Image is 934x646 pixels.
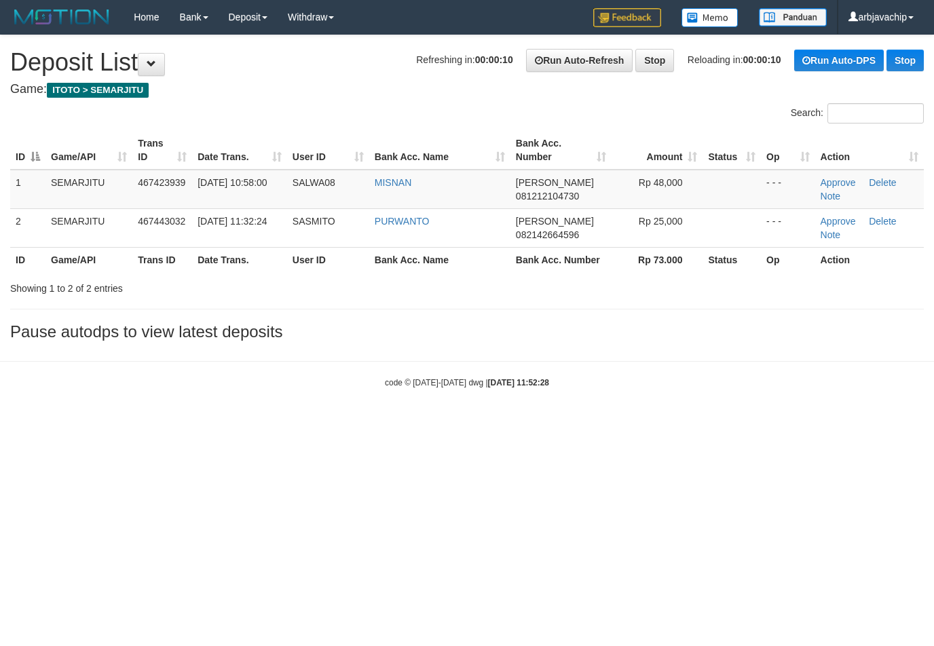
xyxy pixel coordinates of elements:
strong: 00:00:10 [743,54,781,65]
th: Bank Acc. Name [369,247,510,272]
span: Rp 25,000 [639,216,683,227]
span: 467443032 [138,216,185,227]
th: ID [10,247,45,272]
th: Status: activate to sort column ascending [703,131,761,170]
img: panduan.png [759,8,827,26]
th: Game/API: activate to sort column ascending [45,131,132,170]
span: ITOTO > SEMARJITU [47,83,149,98]
th: Op [761,247,815,272]
a: Approve [821,216,856,227]
img: Feedback.jpg [593,8,661,27]
th: Trans ID [132,247,192,272]
a: Stop [635,49,674,72]
th: Status [703,247,761,272]
th: User ID: activate to sort column ascending [287,131,369,170]
td: 2 [10,208,45,247]
a: Note [821,229,841,240]
h3: Pause autodps to view latest deposits [10,323,924,341]
a: Run Auto-DPS [794,50,884,71]
td: - - - [761,208,815,247]
th: User ID [287,247,369,272]
td: - - - [761,170,815,209]
span: Copy 081212104730 to clipboard [516,191,579,202]
img: MOTION_logo.png [10,7,113,27]
small: code © [DATE]-[DATE] dwg | [385,378,549,387]
th: ID: activate to sort column descending [10,131,45,170]
th: Game/API [45,247,132,272]
span: SALWA08 [293,177,335,188]
a: MISNAN [375,177,411,188]
td: 1 [10,170,45,209]
th: Amount: activate to sort column ascending [612,131,703,170]
span: Rp 48,000 [639,177,683,188]
th: Bank Acc. Number [510,247,612,272]
a: Delete [869,177,896,188]
th: Rp 73.000 [612,247,703,272]
div: Showing 1 to 2 of 2 entries [10,276,379,295]
span: [DATE] 11:32:24 [198,216,267,227]
th: Trans ID: activate to sort column ascending [132,131,192,170]
label: Search: [791,103,924,123]
td: SEMARJITU [45,208,132,247]
a: Stop [886,50,924,71]
strong: 00:00:10 [475,54,513,65]
th: Bank Acc. Name: activate to sort column ascending [369,131,510,170]
th: Date Trans.: activate to sort column ascending [192,131,287,170]
a: Delete [869,216,896,227]
span: [DATE] 10:58:00 [198,177,267,188]
span: [PERSON_NAME] [516,216,594,227]
td: SEMARJITU [45,170,132,209]
h1: Deposit List [10,49,924,76]
input: Search: [827,103,924,123]
a: PURWANTO [375,216,430,227]
span: SASMITO [293,216,335,227]
a: Note [821,191,841,202]
a: Run Auto-Refresh [526,49,633,72]
span: 467423939 [138,177,185,188]
th: Op: activate to sort column ascending [761,131,815,170]
th: Date Trans. [192,247,287,272]
span: Copy 082142664596 to clipboard [516,229,579,240]
span: Refreshing in: [416,54,512,65]
img: Button%20Memo.svg [681,8,739,27]
th: Bank Acc. Number: activate to sort column ascending [510,131,612,170]
th: Action: activate to sort column ascending [815,131,924,170]
span: [PERSON_NAME] [516,177,594,188]
h4: Game: [10,83,924,96]
span: Reloading in: [688,54,781,65]
th: Action [815,247,924,272]
a: Approve [821,177,856,188]
strong: [DATE] 11:52:28 [488,378,549,387]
